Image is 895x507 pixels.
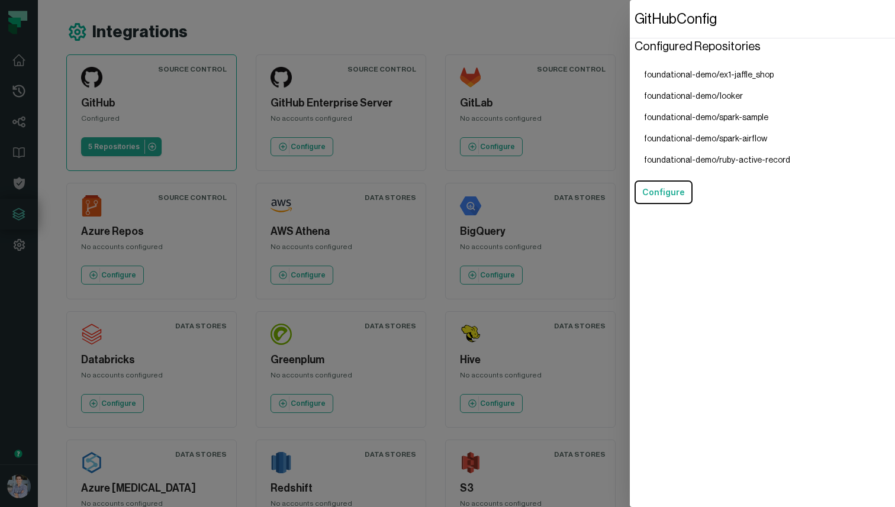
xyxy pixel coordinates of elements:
[635,86,800,107] li: foundational-demo/looker
[635,64,800,86] li: foundational-demo/ex1-jaffle_shop
[635,38,761,55] header: Configured Repositories
[635,150,800,171] li: foundational-demo/ruby-active-record
[635,107,800,128] li: foundational-demo/spark-sample
[635,128,800,150] li: foundational-demo/spark-airflow
[635,180,693,204] button: Configure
